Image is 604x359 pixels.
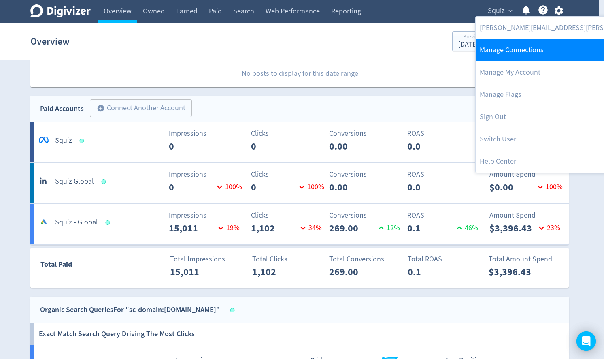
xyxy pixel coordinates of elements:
div: Open Intercom Messenger [576,331,596,351]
